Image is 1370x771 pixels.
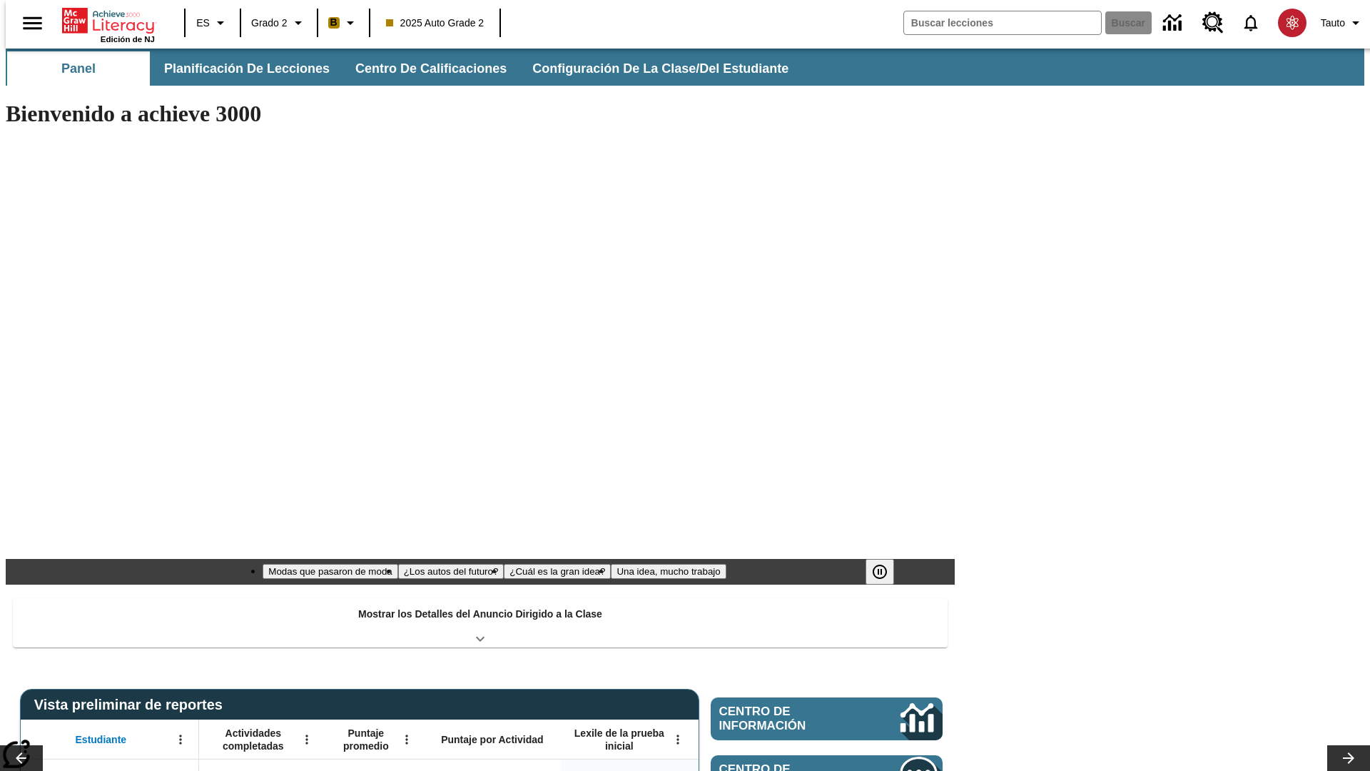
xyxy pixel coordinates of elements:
input: Buscar campo [904,11,1101,34]
button: Diapositiva 4 Una idea, mucho trabajo [611,564,726,579]
div: Pausar [866,559,908,585]
button: Configuración de la clase/del estudiante [521,51,800,86]
div: Portada [62,5,155,44]
span: Tauto [1321,16,1345,31]
a: Notificaciones [1232,4,1269,41]
span: ES [196,16,210,31]
button: Panel [7,51,150,86]
span: Centro de calificaciones [355,61,507,77]
button: Boost El color de la clase es anaranjado claro. Cambiar el color de la clase. [323,10,365,36]
span: Centro de información [719,705,853,733]
a: Portada [62,6,155,35]
span: Lexile de la prueba inicial [567,727,671,752]
div: Subbarra de navegación [6,51,801,86]
span: Puntaje por Actividad [441,733,543,746]
h1: Bienvenido a achieve 3000 [6,101,955,127]
button: Grado: Grado 2, Elige un grado [245,10,313,36]
button: Carrusel de lecciones, seguir [1327,745,1370,771]
span: Configuración de la clase/del estudiante [532,61,788,77]
span: Estudiante [76,733,127,746]
button: Abrir menú [396,729,417,750]
span: Grado 2 [251,16,288,31]
a: Centro de información [711,697,943,740]
button: Abrir menú [170,729,191,750]
button: Abrir menú [667,729,689,750]
button: Planificación de lecciones [153,51,341,86]
span: 2025 Auto Grade 2 [386,16,484,31]
a: Centro de información [1155,4,1194,43]
button: Lenguaje: ES, Selecciona un idioma [190,10,235,36]
button: Pausar [866,559,894,585]
button: Diapositiva 1 Modas que pasaron de moda [263,564,397,579]
button: Abrir menú [296,729,318,750]
p: Mostrar los Detalles del Anuncio Dirigido a la Clase [358,607,602,622]
button: Abrir el menú lateral [11,2,54,44]
a: Centro de recursos, Se abrirá en una pestaña nueva. [1194,4,1232,42]
img: avatar image [1278,9,1306,37]
span: Panel [61,61,96,77]
span: Puntaje promedio [332,727,400,752]
button: Diapositiva 2 ¿Los autos del futuro? [398,564,504,579]
span: B [330,14,338,31]
span: Actividades completadas [206,727,300,752]
button: Centro de calificaciones [344,51,518,86]
div: Subbarra de navegación [6,49,1364,86]
span: Vista preliminar de reportes [34,697,230,713]
span: Edición de NJ [101,35,155,44]
span: Planificación de lecciones [164,61,330,77]
button: Escoja un nuevo avatar [1269,4,1315,41]
div: Mostrar los Detalles del Anuncio Dirigido a la Clase [13,598,948,647]
button: Perfil/Configuración [1315,10,1370,36]
button: Diapositiva 3 ¿Cuál es la gran idea? [504,564,611,579]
